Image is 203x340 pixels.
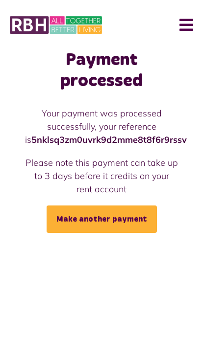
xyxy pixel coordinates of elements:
img: MyRBH [10,15,102,35]
a: Make another payment [47,205,157,233]
h1: Payment processed [25,50,178,92]
strong: 5nklsq3zm0uvrk9d2mme8t8f6r9rssv [31,134,187,145]
p: Please note this payment can take up to 3 days before it credits on your rent account [25,156,178,196]
p: Your payment was processed successfully, your reference is [25,107,178,146]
